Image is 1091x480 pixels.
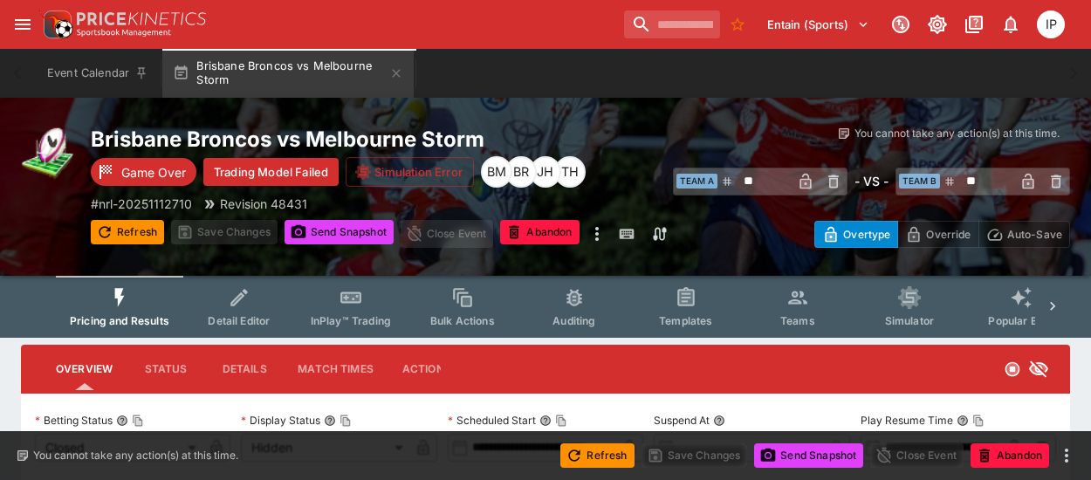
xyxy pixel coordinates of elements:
span: Bulk Actions [430,314,495,327]
button: Select Tenant [757,10,880,38]
button: Brisbane Broncos vs Melbourne Storm [162,49,414,98]
button: Details [205,348,284,390]
span: Pricing and Results [70,314,169,327]
img: Sportsbook Management [77,29,171,37]
span: Templates [659,314,712,327]
p: Auto-Save [1007,225,1062,243]
span: Mark an event as closed and abandoned. [971,445,1049,463]
button: Event Calendar [37,49,159,98]
button: Display StatusCopy To Clipboard [324,415,336,427]
button: open drawer [7,9,38,40]
img: PriceKinetics Logo [38,7,73,42]
button: Scheduled StartCopy To Clipboard [539,415,552,427]
button: Toggle light/dark mode [922,9,953,40]
button: Send Snapshot [285,220,394,244]
p: Suspend At [654,413,710,428]
button: Send Snapshot [754,443,863,468]
button: Documentation [958,9,990,40]
p: Game Over [121,163,186,182]
span: Mark an event as closed and abandoned. [500,223,579,240]
div: BJ Martin [481,156,512,188]
button: Auto-Save [978,221,1070,248]
p: Display Status [241,413,320,428]
button: Refresh [560,443,634,468]
p: Play Resume Time [861,413,953,428]
p: Revision 48431 [220,195,307,213]
p: You cannot take any action(s) at this time. [854,126,1060,141]
span: InPlay™ Trading [311,314,391,327]
button: Abandon [971,443,1049,468]
div: Todd Henderson [554,156,586,188]
button: Trading Model Failed [203,158,339,186]
button: Copy To Clipboard [555,415,567,427]
input: search [624,10,720,38]
button: Actions [388,348,466,390]
svg: Hidden [1028,359,1049,380]
p: Override [926,225,971,243]
h2: Copy To Clipboard [91,126,662,153]
button: Suspend At [713,415,725,427]
button: Overview [42,348,127,390]
span: Team A [676,174,717,189]
button: Notifications [995,9,1026,40]
span: Detail Editor [208,314,270,327]
p: Betting Status [35,413,113,428]
button: Isaac Plummer [1032,5,1070,44]
button: No Bookmarks [724,10,751,38]
span: Simulator [885,314,934,327]
button: Copy To Clipboard [972,415,985,427]
div: Event type filters [56,276,1035,338]
button: Overtype [814,221,898,248]
button: Copy To Clipboard [340,415,352,427]
span: Auditing [552,314,595,327]
svg: Closed [1004,360,1021,378]
div: Start From [814,221,1070,248]
button: Betting StatusCopy To Clipboard [116,415,128,427]
button: Play Resume TimeCopy To Clipboard [957,415,969,427]
div: Ben Raymond [505,156,537,188]
h6: - VS - [854,172,889,190]
div: Isaac Plummer [1037,10,1065,38]
img: PriceKinetics [77,12,206,25]
p: Copy To Clipboard [91,195,192,213]
button: more [1056,445,1077,466]
span: Teams [780,314,815,327]
span: Team B [899,174,940,189]
img: rugby_league.png [21,126,77,182]
button: Status [127,348,205,390]
button: more [587,220,607,248]
button: Match Times [284,348,388,390]
p: Overtype [843,225,890,243]
button: Override [897,221,978,248]
p: You cannot take any action(s) at this time. [33,448,238,463]
button: Refresh [91,220,164,244]
p: Scheduled Start [448,413,536,428]
button: Copy To Clipboard [132,415,144,427]
div: Jiahao Hao [530,156,561,188]
button: Abandon [500,220,579,244]
span: Popular Bets [988,314,1053,327]
button: Simulation Error [346,157,474,187]
button: Connected to PK [885,9,916,40]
